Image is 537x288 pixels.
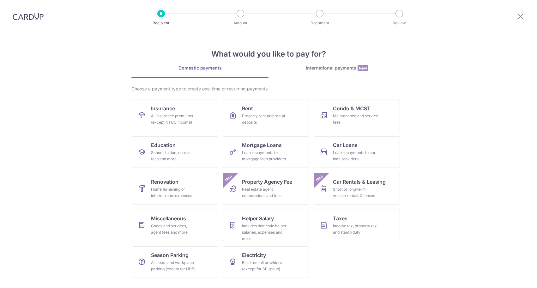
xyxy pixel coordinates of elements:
[333,223,378,236] div: Income tax, property tax and stamp duty
[151,150,196,162] div: School, tuition, course fees and more
[333,215,347,222] span: Taxes
[242,186,287,199] div: Real estate agent commissions and fees
[223,100,309,131] a: RentProperty rent and rental deposits
[314,210,400,241] a: TaxesIncome tax, property tax and stamp duty
[151,113,196,126] div: All insurance premiums (except NTUC Income)
[333,113,378,126] div: Maintenance and service fees
[333,178,386,186] span: Car Rentals & Leasing
[223,246,309,278] a: ElectricityBills from all providers (except for SP group)
[333,105,371,112] span: Condo & MCST
[132,210,218,241] a: MiscellaneousGoods and services, agent fees and more
[296,20,343,26] p: Document
[358,65,368,71] span: New
[217,20,264,26] p: Amount
[151,141,176,149] span: Education
[314,173,325,183] span: New
[13,13,44,20] img: CardUp
[333,150,378,162] div: Loan repayments to car loan providers
[132,246,218,278] a: Season ParkingAll home and workplace parking (except for HDB)
[333,141,358,149] span: Car Loans
[242,178,292,186] span: Property Agency Fee
[242,251,266,259] span: Electricity
[132,173,218,205] a: RenovationHome furnishing or interior reno-expenses
[223,173,309,205] a: Property Agency FeeReal estate agent commissions and feesNew
[223,173,234,183] span: New
[242,150,287,162] div: Loan repayments to mortgage loan providers
[314,173,400,205] a: Car Rentals & LeasingShort or long‑term vehicle rentals & leasesNew
[223,136,309,168] a: Mortgage LoansLoan repayments to mortgage loan providers
[314,100,400,131] a: Condo & MCSTMaintenance and service fees
[151,186,196,199] div: Home furnishing or interior reno-expenses
[242,215,274,222] span: Helper Salary
[151,260,196,272] div: All home and workplace parking (except for HDB)
[131,65,268,71] div: Domestic payments
[151,105,175,112] span: Insurance
[333,186,378,199] div: Short or long‑term vehicle rentals & leases
[132,100,218,131] a: InsuranceAll insurance premiums (except NTUC Income)
[138,20,184,26] p: Recipient
[132,136,218,168] a: EducationSchool, tuition, course fees and more
[242,113,287,126] div: Property rent and rental deposits
[223,210,309,241] a: Helper SalaryIncludes domestic helper salaries, expenses and more
[242,105,253,112] span: Rent
[151,178,178,186] span: Renovation
[151,223,196,236] div: Goods and services, agent fees and more
[376,20,423,26] p: Review
[268,65,406,71] div: International payments
[314,136,400,168] a: Car LoansLoan repayments to car loan providers
[242,260,287,272] div: Bills from all providers (except for SP group)
[131,48,406,60] h4: What would you like to pay for?
[151,215,186,222] span: Miscellaneous
[242,141,282,149] span: Mortgage Loans
[131,86,406,92] div: Choose a payment type to create one-time or recurring payments.
[151,251,189,259] span: Season Parking
[242,223,287,242] div: Includes domestic helper salaries, expenses and more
